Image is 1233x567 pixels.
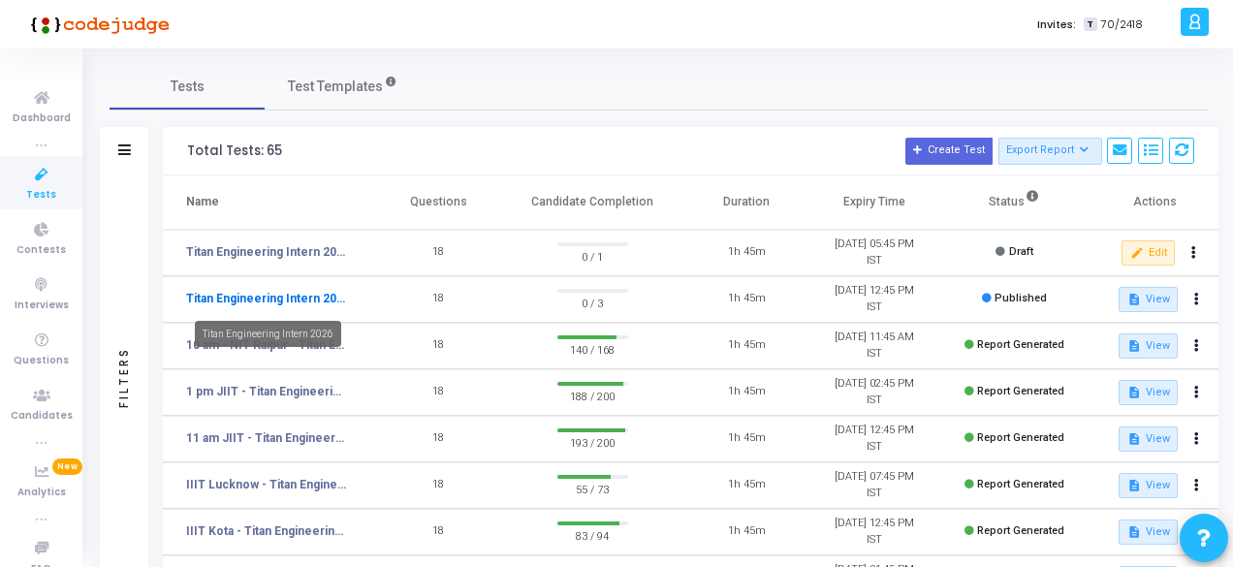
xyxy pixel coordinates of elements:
[11,408,73,425] span: Candidates
[186,429,347,447] a: 11 am JIIT - Titan Engineering Intern 2026
[995,292,1047,304] span: Published
[1129,246,1143,260] mat-icon: edit
[1084,17,1096,32] span: T
[682,509,810,555] td: 1h 45m
[1126,525,1140,539] mat-icon: description
[810,276,938,323] td: [DATE] 12:45 PM IST
[810,509,938,555] td: [DATE] 12:45 PM IST
[810,369,938,416] td: [DATE] 02:45 PM IST
[1119,520,1178,545] button: View
[375,230,503,276] td: 18
[1119,473,1178,498] button: View
[937,175,1091,230] th: Status
[502,175,682,230] th: Candidate Completion
[977,478,1064,490] span: Report Generated
[186,290,347,307] a: Titan Engineering Intern 2026
[682,175,810,230] th: Duration
[186,243,347,261] a: Titan Engineering Intern 2026
[1126,432,1140,446] mat-icon: description
[810,175,938,230] th: Expiry Time
[810,416,938,462] td: [DATE] 12:45 PM IST
[13,110,71,127] span: Dashboard
[195,321,341,347] div: Titan Engineering Intern 2026
[375,462,503,509] td: 18
[14,353,69,369] span: Questions
[15,298,69,314] span: Interviews
[1119,426,1178,452] button: View
[375,416,503,462] td: 18
[16,242,66,259] span: Contests
[810,323,938,369] td: [DATE] 11:45 AM IST
[375,323,503,369] td: 18
[557,339,628,359] span: 140 / 168
[810,462,938,509] td: [DATE] 07:45 PM IST
[1126,293,1140,306] mat-icon: description
[682,230,810,276] td: 1h 45m
[375,175,503,230] th: Questions
[1119,380,1178,405] button: View
[682,462,810,509] td: 1h 45m
[24,5,170,44] img: logo
[1126,386,1140,399] mat-icon: description
[977,338,1064,351] span: Report Generated
[557,525,628,545] span: 83 / 94
[998,138,1102,165] button: Export Report
[682,276,810,323] td: 1h 45m
[682,416,810,462] td: 1h 45m
[557,386,628,405] span: 188 / 200
[375,509,503,555] td: 18
[187,143,282,159] div: Total Tests: 65
[557,432,628,452] span: 193 / 200
[682,369,810,416] td: 1h 45m
[557,293,628,312] span: 0 / 3
[186,383,347,400] a: 1 pm JIIT - Titan Engineering Intern 2026
[1122,240,1175,266] button: Edit
[171,77,205,97] span: Tests
[557,479,628,498] span: 55 / 73
[17,485,66,501] span: Analytics
[115,270,133,484] div: Filters
[163,175,375,230] th: Name
[977,524,1064,537] span: Report Generated
[1009,245,1033,258] span: Draft
[977,385,1064,397] span: Report Generated
[1101,16,1143,33] span: 70/2418
[288,77,383,97] span: Test Templates
[977,431,1064,444] span: Report Generated
[52,458,82,475] span: New
[375,369,503,416] td: 18
[810,230,938,276] td: [DATE] 05:45 PM IST
[682,323,810,369] td: 1h 45m
[557,246,628,266] span: 0 / 1
[186,476,347,493] a: IIIT Lucknow - Titan Engineering Intern 2026
[1119,287,1178,312] button: View
[1037,16,1076,33] label: Invites:
[26,187,56,204] span: Tests
[1091,175,1218,230] th: Actions
[905,138,993,165] button: Create Test
[1126,339,1140,353] mat-icon: description
[375,276,503,323] td: 18
[1119,333,1178,359] button: View
[1126,479,1140,492] mat-icon: description
[186,522,347,540] a: IIIT Kota - Titan Engineering Intern 2026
